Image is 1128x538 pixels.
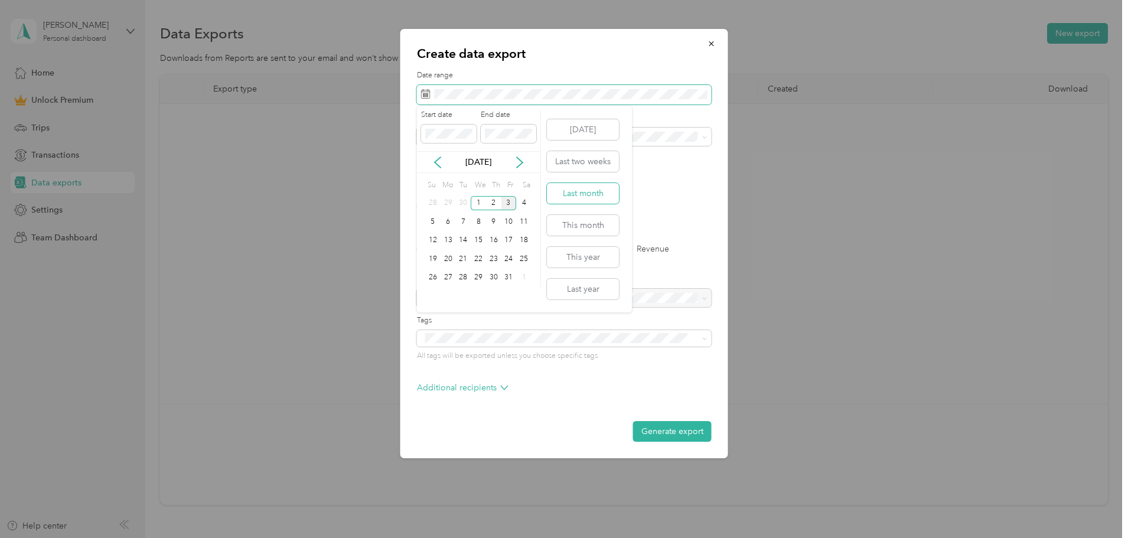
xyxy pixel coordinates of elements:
[455,252,471,266] div: 21
[441,196,456,211] div: 29
[457,177,468,194] div: Tu
[501,270,517,285] div: 31
[454,156,503,168] p: [DATE]
[501,233,517,248] div: 17
[486,214,501,229] div: 9
[455,214,471,229] div: 7
[441,252,456,266] div: 20
[471,196,486,211] div: 1
[471,233,486,248] div: 15
[501,214,517,229] div: 10
[516,270,532,285] div: 1
[501,252,517,266] div: 24
[547,247,619,268] button: This year
[417,382,508,394] p: Additional recipients
[417,315,712,326] label: Tags
[441,233,456,248] div: 13
[516,252,532,266] div: 25
[501,196,517,211] div: 3
[486,233,501,248] div: 16
[505,177,516,194] div: Fr
[441,177,454,194] div: Mo
[481,110,536,120] label: End date
[547,151,619,172] button: Last two weeks
[547,119,619,140] button: [DATE]
[417,45,712,62] p: Create data export
[486,270,501,285] div: 30
[441,214,456,229] div: 6
[490,177,501,194] div: Th
[486,196,501,211] div: 2
[417,70,712,81] label: Date range
[441,270,456,285] div: 27
[421,110,477,120] label: Start date
[547,183,619,204] button: Last month
[547,279,619,299] button: Last year
[425,252,441,266] div: 19
[455,270,471,285] div: 28
[471,270,486,285] div: 29
[417,351,712,361] p: All tags will be exported unless you choose specific tags.
[486,252,501,266] div: 23
[633,421,712,442] button: Generate export
[455,196,471,211] div: 30
[516,214,532,229] div: 11
[425,233,441,248] div: 12
[472,177,486,194] div: We
[471,252,486,266] div: 22
[455,233,471,248] div: 14
[520,177,532,194] div: Sa
[425,196,441,211] div: 28
[425,177,436,194] div: Su
[425,214,441,229] div: 5
[516,196,532,211] div: 4
[1062,472,1128,538] iframe: Everlance-gr Chat Button Frame
[547,215,619,236] button: This month
[425,270,441,285] div: 26
[471,214,486,229] div: 8
[516,233,532,248] div: 18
